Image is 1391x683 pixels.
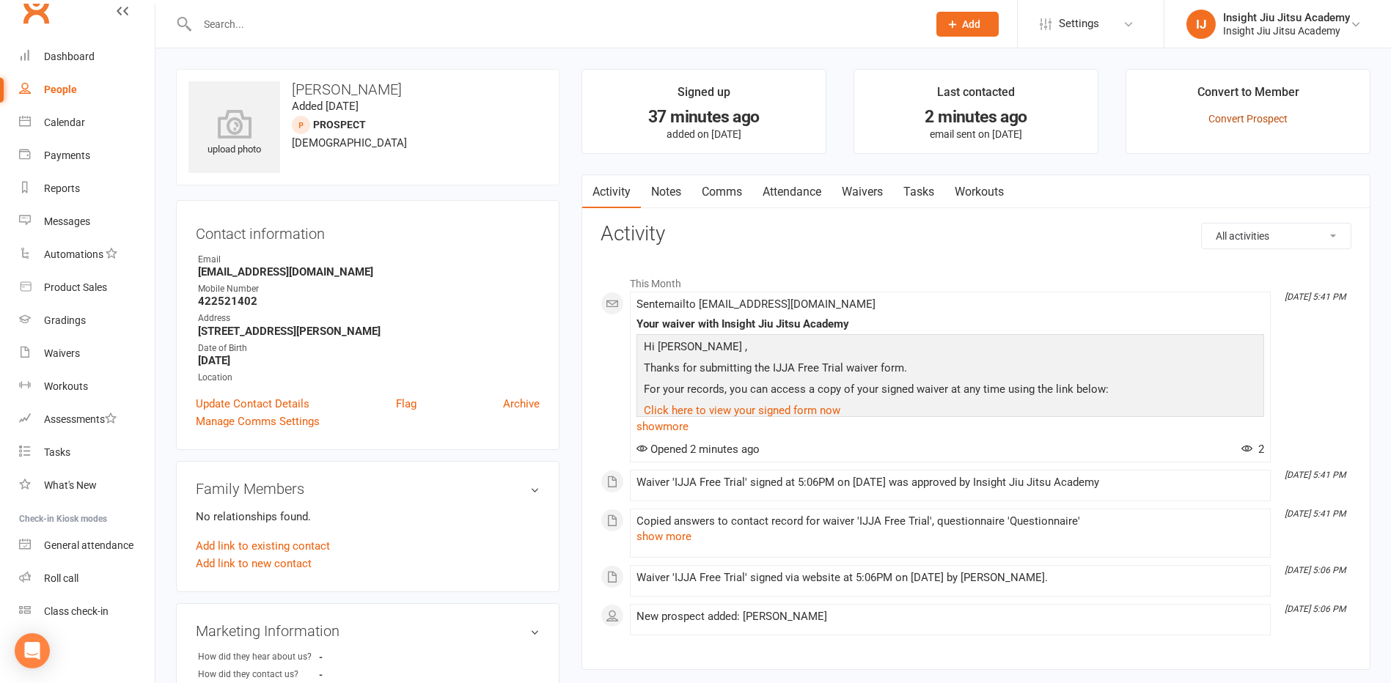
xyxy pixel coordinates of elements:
input: Search... [193,14,917,34]
h3: [PERSON_NAME] [188,81,547,97]
h3: Family Members [196,481,540,497]
a: Comms [691,175,752,209]
p: No relationships found. [196,508,540,525]
a: Activity [582,175,641,209]
div: Last contacted [937,83,1015,109]
a: Tasks [19,436,155,469]
i: [DATE] 5:41 PM [1285,292,1346,302]
a: General attendance kiosk mode [19,529,155,562]
p: Thanks for submitting the IJJA Free Trial waiver form. [640,359,1260,380]
strong: - [319,651,403,662]
span: [DEMOGRAPHIC_DATA] [292,136,407,149]
div: 2 minutes ago [867,109,1084,125]
a: Payments [19,139,155,172]
div: Waiver 'IJJA Free Trial' signed via website at 5:06PM on [DATE] by [PERSON_NAME]. [636,572,1264,584]
div: Location [198,371,540,385]
p: added on [DATE] [595,128,812,140]
a: Attendance [752,175,832,209]
a: Assessments [19,403,155,436]
div: General attendance [44,539,133,551]
div: Roll call [44,572,78,584]
div: Convert to Member [1197,83,1299,109]
p: email sent on [DATE] [867,128,1084,140]
div: Assessments [44,413,117,425]
button: Add [936,12,999,37]
a: Roll call [19,562,155,595]
div: Dashboard [44,51,95,62]
span: Opened 2 minutes ago [636,443,760,456]
div: New prospect added: [PERSON_NAME] [636,610,1264,623]
div: People [44,84,77,95]
a: Update Contact Details [196,395,309,413]
div: Copied answers to contact record for waiver 'IJJA Free Trial', questionnaire 'Questionnaire' [636,515,1264,528]
a: Archive [503,395,540,413]
strong: - [319,669,403,680]
div: How did they hear about us? [198,650,319,664]
div: Date of Birth [198,341,540,355]
li: This Month [601,268,1351,292]
div: Email [198,253,540,267]
a: Workouts [944,175,1014,209]
h3: Contact information [196,220,540,242]
div: Workouts [44,380,88,392]
a: People [19,73,155,106]
p: Hi [PERSON_NAME] , [640,338,1260,359]
i: [DATE] 5:41 PM [1285,509,1346,519]
a: Messages [19,205,155,238]
div: Open Intercom Messenger [15,633,50,668]
a: Class kiosk mode [19,595,155,628]
div: Waivers [44,347,80,359]
div: Signed up [678,83,730,109]
a: Click here to view your signed form now [644,404,840,417]
a: Dashboard [19,40,155,73]
strong: 422521402 [198,295,540,308]
p: For your records, you can access a copy of your signed waiver at any time using the link below: [640,380,1260,402]
a: Gradings [19,304,155,337]
div: Messages [44,215,90,227]
div: Gradings [44,314,86,326]
a: Waivers [832,175,893,209]
a: Notes [641,175,691,209]
div: Class check-in [44,605,109,617]
div: Calendar [44,117,85,128]
a: Manage Comms Settings [196,413,320,430]
snap: prospect [313,119,366,130]
span: Add [962,18,980,30]
div: Payments [44,149,90,161]
a: Flag [396,395,416,413]
div: Reports [44,182,80,194]
a: show more [636,416,1264,437]
span: Settings [1059,7,1099,40]
div: IJ [1186,10,1216,39]
div: Product Sales [44,281,107,293]
a: Automations [19,238,155,271]
div: Waiver 'IJJA Free Trial' signed at 5:06PM on [DATE] was approved by Insight Jiu Jitsu Academy [636,476,1264,489]
i: [DATE] 5:41 PM [1285,470,1346,480]
a: Add link to existing contact [196,537,330,555]
a: Waivers [19,337,155,370]
a: Add link to new contact [196,555,312,572]
div: Address [198,311,540,325]
button: show more [636,528,691,545]
div: Automations [44,248,103,260]
div: Mobile Number [198,282,540,296]
div: Insight Jiu Jitsu Academy [1223,11,1350,24]
span: 2 [1241,443,1264,456]
strong: [EMAIL_ADDRESS][DOMAIN_NAME] [198,265,540,278]
span: Sent email to [EMAIL_ADDRESS][DOMAIN_NAME] [636,298,876,311]
h3: Activity [601,223,1351,245]
i: [DATE] 5:06 PM [1285,604,1346,614]
a: Reports [19,172,155,205]
div: 37 minutes ago [595,109,812,125]
a: Product Sales [19,271,155,304]
i: [DATE] 5:06 PM [1285,565,1346,575]
a: Tasks [893,175,944,209]
div: Your waiver with Insight Jiu Jitsu Academy [636,318,1264,331]
a: What's New [19,469,155,502]
a: Workouts [19,370,155,403]
a: Calendar [19,106,155,139]
div: What's New [44,479,97,491]
div: Tasks [44,446,70,458]
h3: Marketing Information [196,623,540,639]
div: Insight Jiu Jitsu Academy [1223,24,1350,37]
